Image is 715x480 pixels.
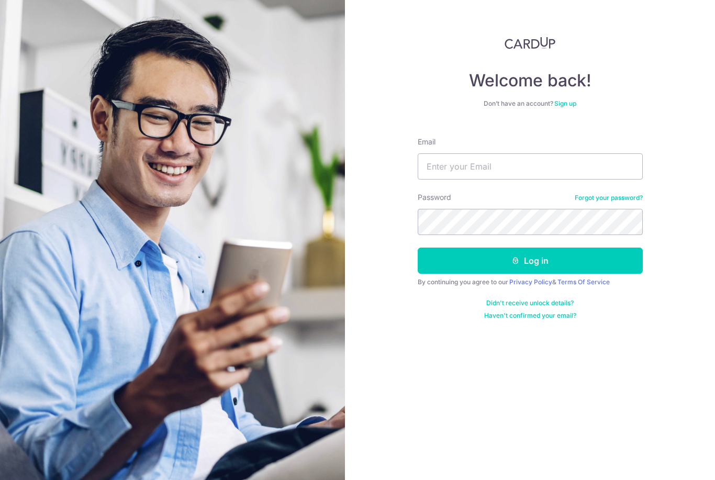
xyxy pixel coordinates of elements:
button: Log in [418,248,643,274]
a: Forgot your password? [575,194,643,202]
div: By continuing you agree to our & [418,278,643,286]
a: Haven't confirmed your email? [484,311,576,320]
h4: Welcome back! [418,70,643,91]
a: Terms Of Service [557,278,610,286]
label: Email [418,137,435,147]
div: Don’t have an account? [418,99,643,108]
a: Privacy Policy [509,278,552,286]
a: Sign up [554,99,576,107]
input: Enter your Email [418,153,643,180]
label: Password [418,192,451,203]
img: CardUp Logo [505,37,556,49]
a: Didn't receive unlock details? [486,299,574,307]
